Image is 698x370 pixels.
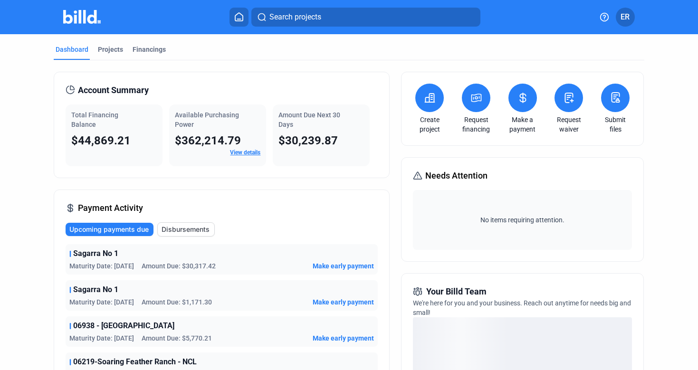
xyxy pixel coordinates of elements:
img: Billd Company Logo [63,10,101,24]
span: Sagarra No 1 [73,248,118,259]
span: Maturity Date: [DATE] [69,333,134,343]
button: Make early payment [313,261,374,271]
span: Available Purchasing Power [175,111,239,128]
a: Create project [413,115,446,134]
span: Amount Due: $1,171.30 [142,297,212,307]
span: 06938 - [GEOGRAPHIC_DATA] [73,320,174,332]
button: Upcoming payments due [66,223,153,236]
div: Financings [133,45,166,54]
button: Make early payment [313,333,374,343]
button: Make early payment [313,297,374,307]
button: Search projects [251,8,480,27]
span: Amount Due Next 30 Days [278,111,340,128]
span: We're here for you and your business. Reach out anytime for needs big and small! [413,299,631,316]
span: Payment Activity [78,201,143,215]
span: $44,869.21 [71,134,131,147]
a: Request waiver [552,115,585,134]
span: Sagarra No 1 [73,284,118,295]
a: View details [230,149,260,156]
button: Disbursements [157,222,215,237]
div: Dashboard [56,45,88,54]
span: $30,239.87 [278,134,338,147]
div: Projects [98,45,123,54]
span: Disbursements [162,225,210,234]
span: Amount Due: $5,770.21 [142,333,212,343]
span: Maturity Date: [DATE] [69,297,134,307]
span: 06219-Soaring Feather Ranch - NCL [73,356,197,368]
a: Make a payment [506,115,539,134]
span: Account Summary [78,84,149,97]
span: Maturity Date: [DATE] [69,261,134,271]
span: Needs Attention [425,169,488,182]
span: Total Financing Balance [71,111,118,128]
span: Amount Due: $30,317.42 [142,261,216,271]
span: ER [621,11,630,23]
span: Search projects [269,11,321,23]
span: Your Billd Team [426,285,487,298]
span: $362,214.79 [175,134,241,147]
a: Submit files [599,115,632,134]
a: Request financing [459,115,493,134]
span: No items requiring attention. [417,215,628,225]
span: Upcoming payments due [69,225,149,234]
button: ER [616,8,635,27]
